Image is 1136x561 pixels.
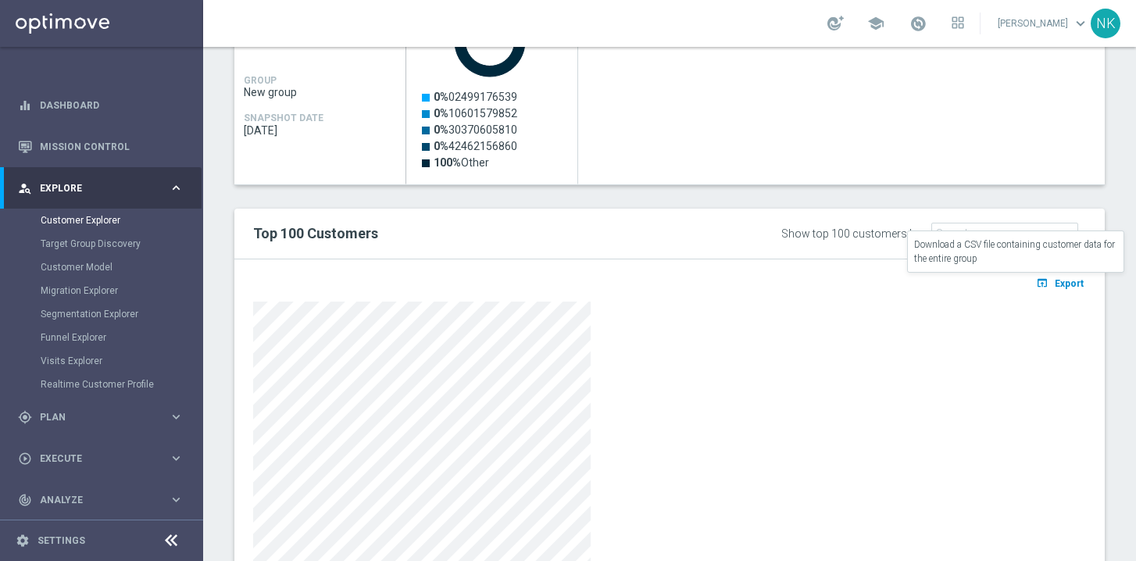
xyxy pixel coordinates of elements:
[18,126,184,167] div: Mission Control
[17,494,184,506] button: track_changes Analyze keyboard_arrow_right
[1091,9,1120,38] div: NK
[1036,277,1052,289] i: open_in_browser
[40,413,169,422] span: Plan
[1055,278,1084,289] span: Export
[41,279,202,302] div: Migration Explorer
[996,12,1091,35] a: [PERSON_NAME]keyboard_arrow_down
[244,124,397,137] span: 2025-08-28
[18,410,32,424] i: gps_fixed
[434,140,517,152] text: 42462156860
[41,209,202,232] div: Customer Explorer
[41,373,202,396] div: Realtime Customer Profile
[17,141,184,153] button: Mission Control
[17,411,184,423] button: gps_fixed Plan keyboard_arrow_right
[17,182,184,195] button: person_search Explore keyboard_arrow_right
[18,410,169,424] div: Plan
[41,326,202,349] div: Funnel Explorer
[40,454,169,463] span: Execute
[40,126,184,167] a: Mission Control
[434,156,489,169] text: Other
[169,409,184,424] i: keyboard_arrow_right
[40,495,169,505] span: Analyze
[41,355,163,367] a: Visits Explorer
[169,492,184,507] i: keyboard_arrow_right
[18,452,169,466] div: Execute
[41,284,163,297] a: Migration Explorer
[18,493,32,507] i: track_changes
[434,107,448,120] tspan: 0%
[17,99,184,112] button: equalizer Dashboard
[41,378,163,391] a: Realtime Customer Profile
[41,261,163,273] a: Customer Model
[867,15,884,32] span: school
[253,224,729,243] h2: Top 100 Customers
[18,98,32,113] i: equalizer
[41,308,163,320] a: Segmentation Explorer
[169,451,184,466] i: keyboard_arrow_right
[434,123,448,136] tspan: 0%
[41,349,202,373] div: Visits Explorer
[40,84,184,126] a: Dashboard
[434,91,517,103] text: 02499176539
[18,84,184,126] div: Dashboard
[434,91,448,103] tspan: 0%
[18,181,32,195] i: person_search
[434,107,517,120] text: 10601579852
[41,238,163,250] a: Target Group Discovery
[38,536,85,545] a: Settings
[40,184,169,193] span: Explore
[41,214,163,227] a: Customer Explorer
[781,227,921,241] div: Show top 100 customers by
[244,75,277,86] h4: GROUP
[17,452,184,465] button: play_circle_outline Execute keyboard_arrow_right
[1034,273,1086,293] button: open_in_browser Export
[16,534,30,548] i: settings
[434,123,517,136] text: 30370605810
[18,493,169,507] div: Analyze
[244,113,323,123] h4: SNAPSHOT DATE
[18,452,32,466] i: play_circle_outline
[18,181,169,195] div: Explore
[244,86,397,98] span: New group
[434,156,461,169] tspan: 100%
[434,140,448,152] tspan: 0%
[1072,15,1089,32] span: keyboard_arrow_down
[169,180,184,195] i: keyboard_arrow_right
[41,255,202,279] div: Customer Model
[41,232,202,255] div: Target Group Discovery
[41,302,202,326] div: Segmentation Explorer
[41,331,163,344] a: Funnel Explorer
